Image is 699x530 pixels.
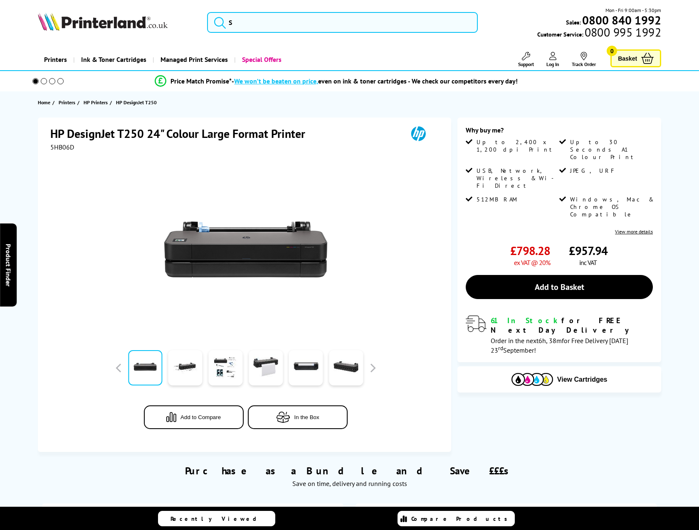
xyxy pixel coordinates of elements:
a: Special Offers [234,49,288,70]
span: Up to 2,400 x 1,200 dpi Print [477,138,557,153]
span: Customer Service: [537,28,661,38]
a: HP Printers [84,98,110,107]
img: HP DesignJet T250 [164,168,327,331]
a: Printers [38,49,73,70]
a: Basket 0 [610,49,661,67]
div: for FREE Next Day Delivery [491,316,653,335]
a: 0800 840 1992 [581,16,661,24]
a: Ink & Toner Cartridges [73,49,153,70]
span: Ink & Toner Cartridges [81,49,146,70]
span: Order in the next for Free Delivery [DATE] 23 September! [491,336,628,354]
span: 6h, 38m [538,336,562,345]
img: Printerland Logo [38,12,168,31]
a: Add to Basket [466,275,653,299]
span: Log In [546,61,559,67]
a: Printerland Logo [38,12,197,32]
span: Home [38,98,50,107]
span: 512MB RAM [477,196,518,203]
span: Price Match Promise* [170,77,232,85]
a: Printers [59,98,77,107]
b: 0800 840 1992 [582,12,661,28]
button: In the Box [248,405,348,429]
span: JPEG, URF [570,167,617,174]
span: 5HB06D [50,143,74,151]
a: Log In [546,52,559,67]
img: HP [399,126,437,141]
li: modal_Promise [21,74,652,88]
span: Up to 30 Seconds A1 Colour Print [570,138,651,161]
button: View Cartridges [464,373,655,386]
span: Recently Viewed [170,515,265,523]
div: Purchase as a Bundle and Save £££s [38,452,661,492]
div: - even on ink & toner cartridges - We check our competitors every day! [232,77,518,85]
div: Why buy me? [466,126,653,138]
span: We won’t be beaten on price, [234,77,318,85]
a: View more details [615,228,653,235]
span: USB, Network, Wireless & Wi-Fi Direct [477,167,557,189]
span: Compare Products [411,515,512,523]
span: Basket [618,53,637,64]
span: 0 [607,46,617,56]
span: Product Finder [4,244,12,287]
a: Support [518,52,534,67]
div: modal_delivery [466,316,653,354]
span: Sales: [566,18,581,26]
span: ex VAT @ 20% [514,258,550,267]
a: Track Order [572,52,596,67]
a: Managed Print Services [153,49,234,70]
span: Mon - Fri 9:00am - 5:30pm [605,6,661,14]
a: Home [38,98,52,107]
div: Save on time, delivery and running costs [48,479,651,488]
span: inc VAT [579,258,597,267]
button: Add to Compare [144,405,244,429]
span: Support [518,61,534,67]
a: Compare Products [398,511,515,526]
span: £798.28 [510,243,550,258]
span: HP Printers [84,98,108,107]
input: S [207,12,478,33]
span: View Cartridges [557,376,608,383]
span: Windows, Mac & Chrome OS Compatible [570,196,651,218]
span: HP DesignJet T250 [116,98,157,107]
span: 0800 995 1992 [583,28,661,36]
span: £957.94 [569,243,608,258]
a: HP DesignJet T250 [116,98,159,107]
span: 61 In Stock [491,316,561,325]
h1: HP DesignJet T250 24" Colour Large Format Printer [50,126,314,141]
sup: rd [498,344,503,352]
span: Add to Compare [180,414,221,420]
img: Cartridges [511,373,553,386]
a: Recently Viewed [158,511,275,526]
span: Printers [59,98,75,107]
span: In the Box [294,414,319,420]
